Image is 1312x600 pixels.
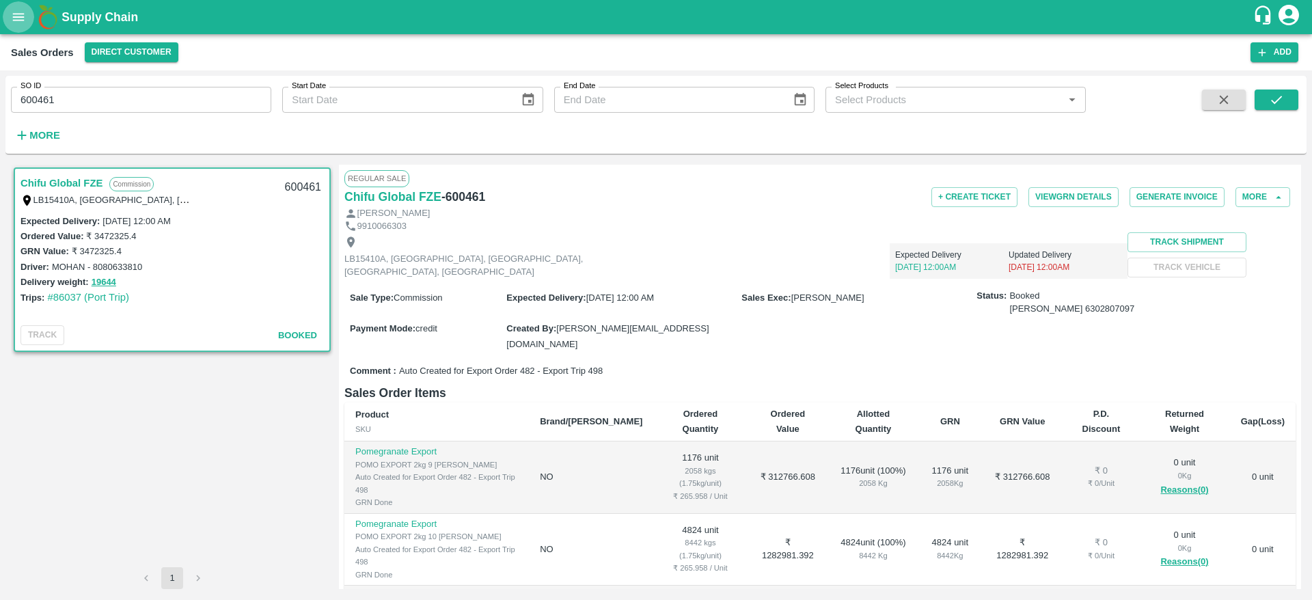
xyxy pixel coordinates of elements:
[839,549,907,562] div: 8442 Kg
[830,91,1059,109] input: Select Products
[133,567,211,589] nav: pagination navigation
[355,423,518,435] div: SKU
[1074,477,1128,489] div: ₹ 0 / Unit
[350,323,415,333] label: Payment Mode :
[747,441,828,514] td: ₹ 312766.608
[344,187,441,206] a: Chifu Global FZE
[72,246,122,256] label: ₹ 3472325.4
[3,1,34,33] button: open drawer
[741,292,791,303] label: Sales Exec :
[11,44,74,62] div: Sales Orders
[11,124,64,147] button: More
[529,441,653,514] td: NO
[1127,232,1246,252] button: Track Shipment
[11,87,271,113] input: Enter SO ID
[664,562,736,574] div: ₹ 265.958 / Unit
[982,514,1063,586] td: ₹ 1282981.392
[940,416,960,426] b: GRN
[355,409,389,420] b: Product
[895,261,1009,273] p: [DATE] 12:00AM
[771,409,806,434] b: Ordered Value
[20,246,69,256] label: GRN Value:
[52,262,142,272] label: MOHAN - 8080633810
[664,490,736,502] div: ₹ 265.958 / Unit
[747,514,828,586] td: ₹ 1282981.392
[1276,3,1301,31] div: account of current user
[1230,441,1296,514] td: 0 unit
[1082,409,1121,434] b: P.D. Discount
[1150,456,1218,497] div: 0 unit
[664,536,736,562] div: 8442 kgs (1.75kg/unit)
[277,172,329,204] div: 600461
[161,567,183,589] button: page 1
[355,496,518,508] div: GRN Done
[506,292,586,303] label: Expected Delivery :
[1150,542,1218,554] div: 0 Kg
[357,207,430,220] p: [PERSON_NAME]
[355,459,518,471] div: POMO EXPORT 2kg 9 [PERSON_NAME]
[102,216,170,226] label: [DATE] 12:00 AM
[20,292,44,303] label: Trips:
[1063,91,1081,109] button: Open
[554,87,782,113] input: End Date
[1009,290,1134,315] span: Booked
[929,465,972,490] div: 1176 unit
[856,409,892,434] b: Allotted Quantity
[1150,482,1218,498] button: Reasons(0)
[350,365,396,378] label: Comment :
[20,216,100,226] label: Expected Delivery :
[355,446,518,459] p: Pomegranate Export
[929,477,972,489] div: 2058 Kg
[1235,187,1290,207] button: More
[357,220,407,233] p: 9910066303
[515,87,541,113] button: Choose date
[85,42,178,62] button: Select DC
[1150,529,1218,570] div: 0 unit
[86,231,136,241] label: ₹ 3472325.4
[350,292,394,303] label: Sale Type :
[1000,416,1045,426] b: GRN Value
[586,292,654,303] span: [DATE] 12:00 AM
[344,170,409,187] span: Regular Sale
[355,518,518,531] p: Pomegranate Export
[355,530,518,543] div: POMO EXPORT 2kg 10 [PERSON_NAME]
[982,441,1063,514] td: ₹ 312766.608
[344,253,652,278] p: LB15410A, [GEOGRAPHIC_DATA], [GEOGRAPHIC_DATA], [GEOGRAPHIC_DATA], [GEOGRAPHIC_DATA]
[1230,514,1296,586] td: 0 unit
[355,569,518,581] div: GRN Done
[1009,249,1122,261] p: Updated Delivery
[931,187,1017,207] button: + Create Ticket
[1074,549,1128,562] div: ₹ 0 / Unit
[506,323,556,333] label: Created By :
[278,330,317,340] span: Booked
[976,290,1007,303] label: Status:
[664,465,736,490] div: 2058 kgs (1.75kg/unit)
[791,292,864,303] span: [PERSON_NAME]
[540,416,642,426] b: Brand/[PERSON_NAME]
[29,130,60,141] strong: More
[1028,187,1119,207] button: ViewGRN Details
[109,177,154,191] p: Commission
[20,174,102,192] a: Chifu Global FZE
[683,409,719,434] b: Ordered Quantity
[292,81,326,92] label: Start Date
[20,277,89,287] label: Delivery weight:
[835,81,888,92] label: Select Products
[1150,469,1218,482] div: 0 Kg
[1165,409,1204,434] b: Returned Weight
[20,81,41,92] label: SO ID
[1130,187,1225,207] button: Generate Invoice
[1250,42,1298,62] button: Add
[1150,554,1218,570] button: Reasons(0)
[415,323,437,333] span: credit
[564,81,595,92] label: End Date
[20,262,49,272] label: Driver:
[1074,536,1128,549] div: ₹ 0
[399,365,603,378] span: Auto Created for Export Order 482 - Export Trip 498
[34,3,61,31] img: logo
[839,477,907,489] div: 2058 Kg
[506,323,709,349] span: [PERSON_NAME][EMAIL_ADDRESS][DOMAIN_NAME]
[929,536,972,562] div: 4824 unit
[344,383,1296,403] h6: Sales Order Items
